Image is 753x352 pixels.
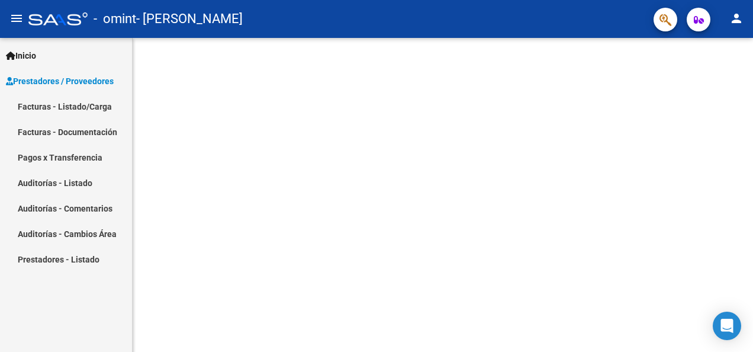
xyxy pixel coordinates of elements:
mat-icon: person [729,11,744,25]
span: Prestadores / Proveedores [6,75,114,88]
span: Inicio [6,49,36,62]
span: - omint [94,6,136,32]
span: - [PERSON_NAME] [136,6,243,32]
div: Open Intercom Messenger [713,312,741,340]
mat-icon: menu [9,11,24,25]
